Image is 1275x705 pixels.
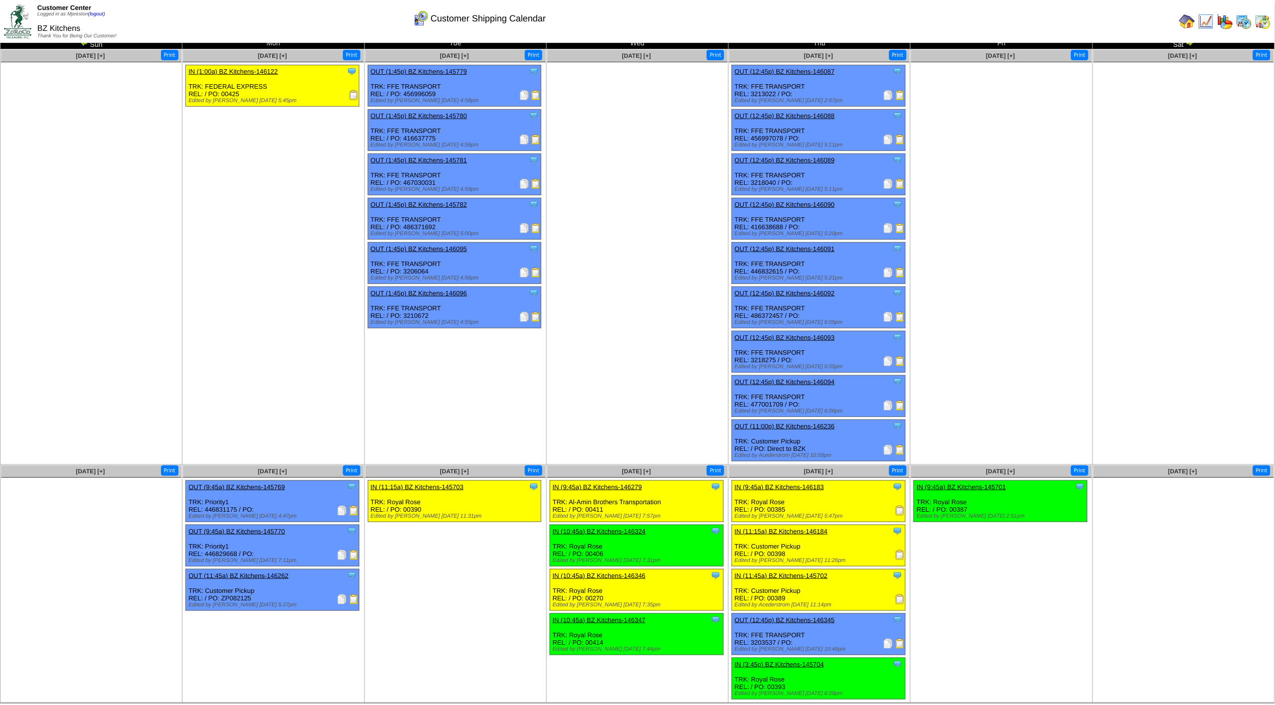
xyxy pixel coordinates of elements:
[258,52,287,59] a: [DATE] [+]
[732,420,906,461] div: TRK: Customer Pickup REL: / PO: Direct to BZK
[188,572,289,579] a: OUT (11:45a) BZ Kitchens-146262
[735,231,905,237] div: Edited by [PERSON_NAME] [DATE] 5:20pm
[1075,482,1085,492] img: Tooltip
[186,481,359,522] div: TRK: Priority1 REL: 446831175 / PO:
[1255,13,1271,29] img: calendarinout.gif
[893,615,903,625] img: Tooltip
[440,468,469,475] span: [DATE] [+]
[893,482,903,492] img: Tooltip
[735,691,905,697] div: Edited by [PERSON_NAME] [DATE] 6:09pm
[531,223,541,233] img: Bill of Lading
[893,199,903,209] img: Tooltip
[368,65,541,107] div: TRK: FFE TRANSPORT REL: / PO: 456996059
[732,569,906,611] div: TRK: Customer Pickup REL: / PO: 00389
[349,594,359,604] img: Bill of Lading
[258,468,287,475] a: [DATE] [+]
[529,244,539,254] img: Tooltip
[1198,13,1214,29] img: line_graph.gif
[986,468,1015,475] a: [DATE] [+]
[550,569,723,611] div: TRK: Royal Rose REL: / PO: 00270
[525,465,542,476] button: Print
[735,142,905,148] div: Edited by [PERSON_NAME] [DATE] 5:11pm
[917,483,1006,491] a: IN (9:45a) BZ Kitchens-145701
[553,646,723,652] div: Edited by [PERSON_NAME] [DATE] 7:44pm
[893,244,903,254] img: Tooltip
[368,110,541,151] div: TRK: FFE TRANSPORT REL: / PO: 416637775
[735,528,827,535] a: IN (11:15a) BZ Kitchens-146184
[37,11,105,17] span: Logged in as Mpreston
[553,483,642,491] a: IN (9:45a) BZ Kitchens-146279
[732,331,906,373] div: TRK: FFE TRANSPORT REL: 3218275 / PO:
[883,312,893,322] img: Packing Slip
[735,364,905,370] div: Edited by [PERSON_NAME] [DATE] 6:05pm
[553,572,645,579] a: IN (10:45a) BZ Kitchens-146346
[553,558,723,564] div: Edited by [PERSON_NAME] [DATE] 7:31pm
[895,268,905,278] img: Bill of Lading
[161,465,178,476] button: Print
[735,423,835,430] a: OUT (11:00p) BZ Kitchens-146236
[735,452,905,458] div: Edited by Acederstrom [DATE] 10:59pm
[735,661,824,668] a: IN (3:45p) BZ Kitchens-145704
[37,24,80,33] span: BZ Kitchens
[371,289,467,297] a: OUT (1:45p) BZ Kitchens-146096
[986,52,1015,59] a: [DATE] [+]
[371,156,467,164] a: OUT (1:45p) BZ Kitchens-145781
[889,465,907,476] button: Print
[732,243,906,284] div: TRK: FFE TRANSPORT REL: 446832615 / PO:
[76,468,105,475] a: [DATE] [+]
[371,186,541,192] div: Edited by [PERSON_NAME] [DATE] 4:59pm
[883,401,893,411] img: Packing Slip
[1168,468,1197,475] a: [DATE] [+]
[529,111,539,121] img: Tooltip
[895,90,905,100] img: Bill of Lading
[735,245,835,253] a: OUT (12:45p) BZ Kitchens-146091
[553,528,645,535] a: IN (10:45a) BZ Kitchens-146324
[550,525,723,566] div: TRK: Royal Rose REL: / PO: 00406
[188,602,359,608] div: Edited by [PERSON_NAME] [DATE] 5:27pm
[895,223,905,233] img: Bill of Lading
[732,481,906,522] div: TRK: Royal Rose REL: / PO: 00385
[1253,50,1271,60] button: Print
[707,50,724,60] button: Print
[186,65,359,107] div: TRK: FEDERAL EXPRESS REL: / PO: 00425
[347,66,357,76] img: Tooltip
[895,445,905,455] img: Bill of Lading
[804,52,833,59] a: [DATE] [+]
[735,98,905,104] div: Edited by [PERSON_NAME] [DATE] 2:07pm
[337,550,347,560] img: Packing Slip
[371,201,467,208] a: OUT (1:45p) BZ Kitchens-145782
[895,550,905,560] img: Receiving Document
[732,154,906,195] div: TRK: FFE TRANSPORT REL: 3218040 / PO:
[413,10,429,26] img: calendarcustomer.gif
[893,288,903,298] img: Tooltip
[76,52,105,59] a: [DATE] [+]
[440,52,469,59] a: [DATE] [+]
[186,569,359,611] div: TRK: Customer Pickup REL: / PO: ZP082125
[883,135,893,144] img: Packing Slip
[519,90,529,100] img: Packing Slip
[893,155,903,165] img: Tooltip
[88,11,105,17] a: (logout)
[735,483,824,491] a: IN (9:45a) BZ Kitchens-146183
[883,639,893,649] img: Packing Slip
[893,66,903,76] img: Tooltip
[519,312,529,322] img: Packing Slip
[735,602,905,608] div: Edited by Acederstrom [DATE] 11:14pm
[883,445,893,455] img: Packing Slip
[893,421,903,431] img: Tooltip
[531,135,541,144] img: Bill of Lading
[735,646,905,652] div: Edited by [PERSON_NAME] [DATE] 10:46pm
[735,289,835,297] a: OUT (12:45p) BZ Kitchens-146092
[622,52,651,59] span: [DATE] [+]
[531,179,541,189] img: Bill of Lading
[893,526,903,536] img: Tooltip
[735,558,905,564] div: Edited by [PERSON_NAME] [DATE] 11:26pm
[368,243,541,284] div: TRK: FFE TRANSPORT REL: / PO: 3206064
[371,112,467,120] a: OUT (1:45p) BZ Kitchens-145780
[1168,52,1197,59] a: [DATE] [+]
[883,356,893,366] img: Packing Slip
